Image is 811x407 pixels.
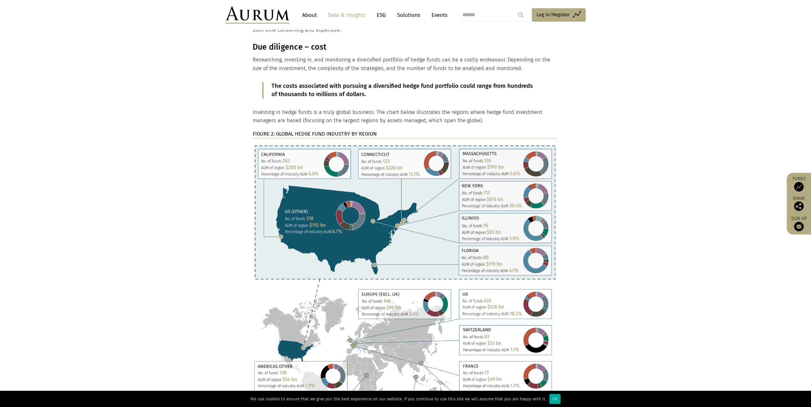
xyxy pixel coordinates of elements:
[253,131,377,137] strong: FIGURE 2: GLOBAL HEDGE FUND INDUSTRY BY REGION
[537,11,570,18] span: Log in/Register
[549,394,561,404] div: Ok
[253,56,557,73] p: Researching, investing in, and monitoring a diversified portfolio of hedge funds can be a costly ...
[514,9,527,21] input: Submit
[253,42,557,52] h3: Due diligence – cost
[272,82,539,99] p: The costs associated with pursuing a diversified hedge fund portfolio could range from hundreds o...
[299,9,320,21] a: About
[790,176,808,192] a: Funds
[794,201,804,211] img: Share this post
[532,8,586,22] a: Log in/Register
[790,196,808,211] div: Share
[226,6,289,24] img: Aurum
[790,216,808,231] a: Sign up
[794,182,804,192] img: Access Funds
[373,9,389,21] a: ESG
[253,108,557,125] p: Investing in hedge funds is a truly global business. The chart below illustrates the regions wher...
[394,9,424,21] a: Solutions
[428,9,447,21] a: Events
[325,9,369,21] a: Data & Insights
[794,222,804,231] img: Sign up to our newsletter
